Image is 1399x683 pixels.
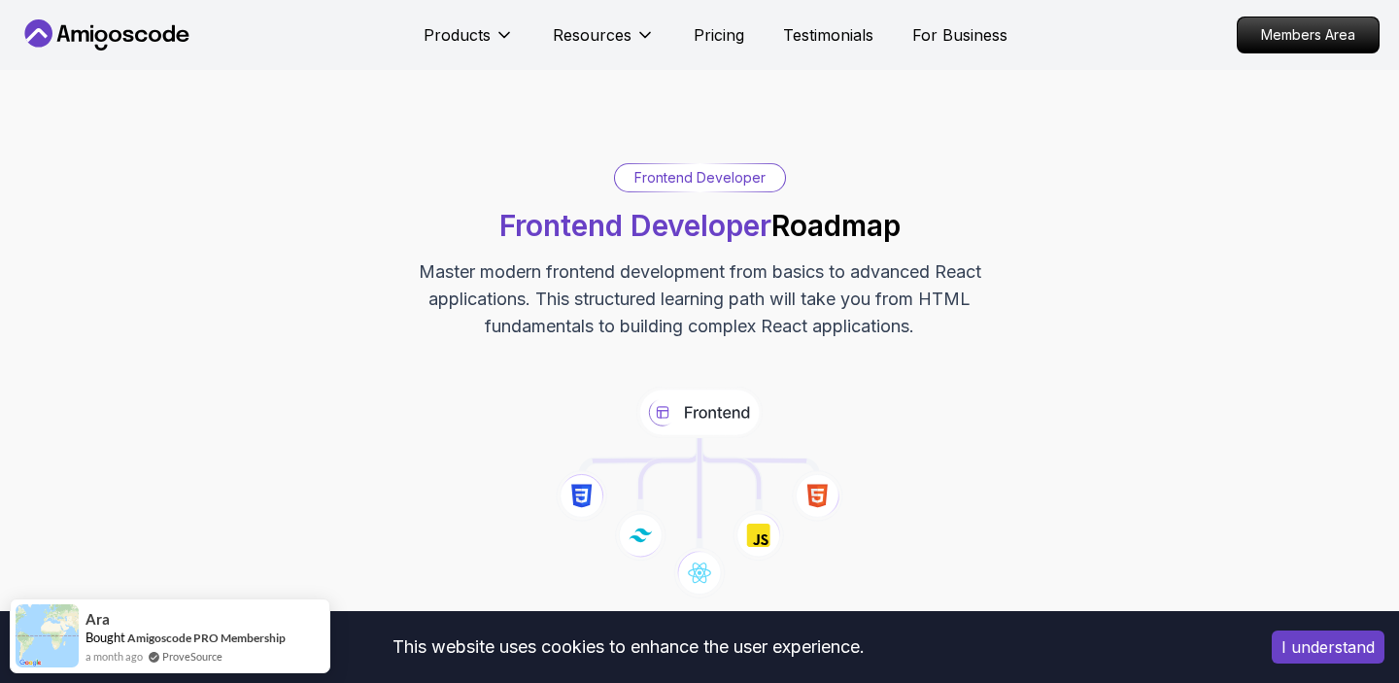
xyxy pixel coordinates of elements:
[615,164,785,191] div: Frontend Developer
[424,23,491,47] p: Products
[85,611,110,628] span: Ara
[15,626,1243,668] div: This website uses cookies to enhance the user experience.
[16,604,79,667] img: provesource social proof notification image
[499,208,901,243] h1: Roadmap
[499,208,771,243] span: Frontend Developer
[553,23,655,62] button: Resources
[85,648,143,665] span: a month ago
[162,648,222,665] a: ProveSource
[1238,17,1379,52] p: Members Area
[1237,17,1380,53] a: Members Area
[1272,631,1384,664] button: Accept cookies
[912,23,1007,47] a: For Business
[424,23,514,62] button: Products
[694,23,744,47] a: Pricing
[85,630,125,645] span: Bought
[373,258,1026,340] p: Master modern frontend development from basics to advanced React applications. This structured le...
[127,631,286,645] a: Amigoscode PRO Membership
[783,23,873,47] a: Testimonials
[553,23,631,47] p: Resources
